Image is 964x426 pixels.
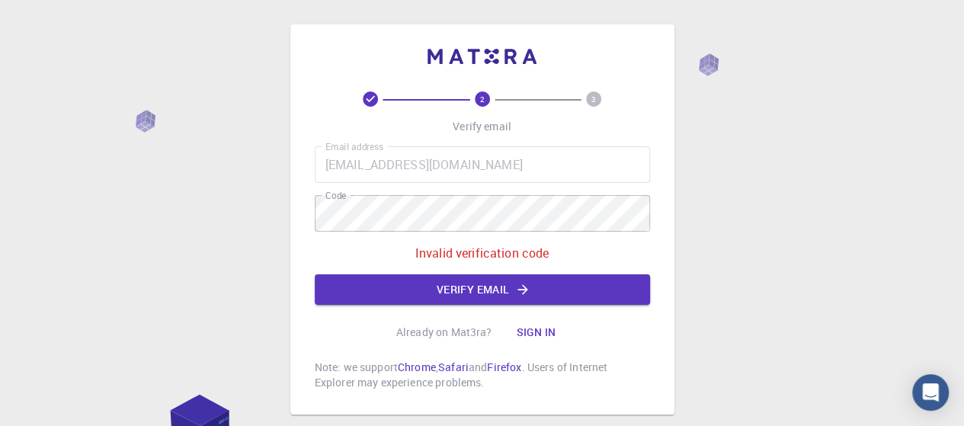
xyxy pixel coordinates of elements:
p: Invalid verification code [415,244,549,262]
label: Email address [325,140,383,153]
a: Firefox [487,360,521,374]
p: Verify email [453,119,511,134]
label: Code [325,189,346,202]
text: 2 [480,94,485,104]
button: Sign in [504,317,568,348]
a: Chrome [398,360,436,374]
text: 3 [591,94,596,104]
p: Already on Mat3ra? [396,325,492,340]
div: Open Intercom Messenger [912,374,949,411]
a: Safari [438,360,469,374]
button: Verify email [315,274,650,305]
p: Note: we support , and . Users of Internet Explorer may experience problems. [315,360,650,390]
